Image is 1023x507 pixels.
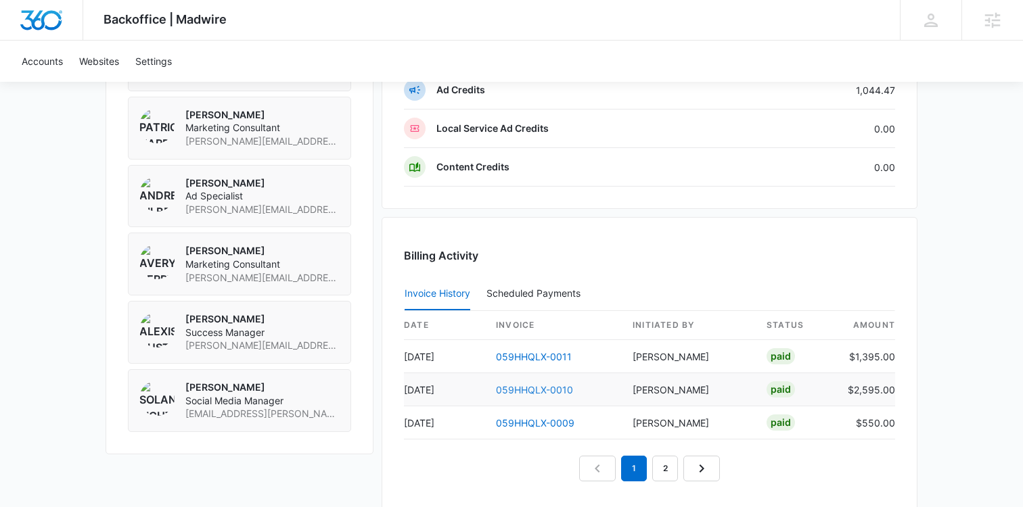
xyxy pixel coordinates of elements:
a: 059HHQLX-0010 [496,384,573,395]
td: [DATE] [404,406,485,439]
img: Andrew Gilbert [139,176,175,212]
div: Scheduled Payments [486,289,586,298]
td: [PERSON_NAME] [622,373,756,406]
th: status [756,311,837,340]
span: Social Media Manager [185,394,340,408]
th: invoice [485,311,622,340]
nav: Pagination [579,456,720,481]
span: Marketing Consultant [185,121,340,135]
p: [PERSON_NAME] [185,108,340,122]
td: 0.00 [752,148,895,187]
a: Page 2 [652,456,678,481]
img: Avery Berryman [139,244,175,279]
span: Marketing Consultant [185,258,340,271]
div: Paid [767,381,795,397]
a: 059HHQLX-0009 [496,417,574,429]
h3: Billing Activity [404,247,895,264]
button: Invoice History [405,278,470,310]
th: Initiated By [622,311,756,340]
td: [DATE] [404,373,485,406]
span: [EMAIL_ADDRESS][PERSON_NAME][DOMAIN_NAME] [185,407,340,420]
div: Paid [767,414,795,431]
a: Settings [127,41,180,82]
td: [PERSON_NAME] [622,406,756,439]
td: [PERSON_NAME] [622,340,756,373]
td: $1,395.00 [837,340,895,373]
td: 1,044.47 [752,71,895,110]
span: [PERSON_NAME][EMAIL_ADDRESS][PERSON_NAME][DOMAIN_NAME] [185,271,340,285]
p: Local Service Ad Credits [436,122,549,135]
span: [PERSON_NAME][EMAIL_ADDRESS][DOMAIN_NAME] [185,339,340,352]
th: date [404,311,485,340]
img: Alexis Austere [139,312,175,347]
img: Solange Richter [139,381,175,416]
a: Accounts [14,41,71,82]
td: $2,595.00 [837,373,895,406]
span: [PERSON_NAME][EMAIL_ADDRESS][PERSON_NAME][DOMAIN_NAME] [185,203,340,216]
p: [PERSON_NAME] [185,312,340,326]
td: $550.00 [837,406,895,439]
p: [PERSON_NAME] [185,381,340,394]
span: Success Manager [185,326,340,339]
p: [PERSON_NAME] [185,176,340,190]
a: Websites [71,41,127,82]
div: Paid [767,348,795,364]
a: Next Page [683,456,720,481]
p: [PERSON_NAME] [185,244,340,258]
a: 059HHQLX-0011 [496,351,572,362]
span: Ad Specialist [185,189,340,203]
p: Content Credits [436,160,509,174]
th: amount [837,311,895,340]
td: 0.00 [752,110,895,148]
td: [DATE] [404,340,485,373]
span: [PERSON_NAME][EMAIL_ADDRESS][PERSON_NAME][DOMAIN_NAME] [185,135,340,148]
em: 1 [621,456,647,481]
img: Patrick Harral [139,108,175,143]
span: Backoffice | Madwire [104,12,227,26]
p: Ad Credits [436,83,485,97]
